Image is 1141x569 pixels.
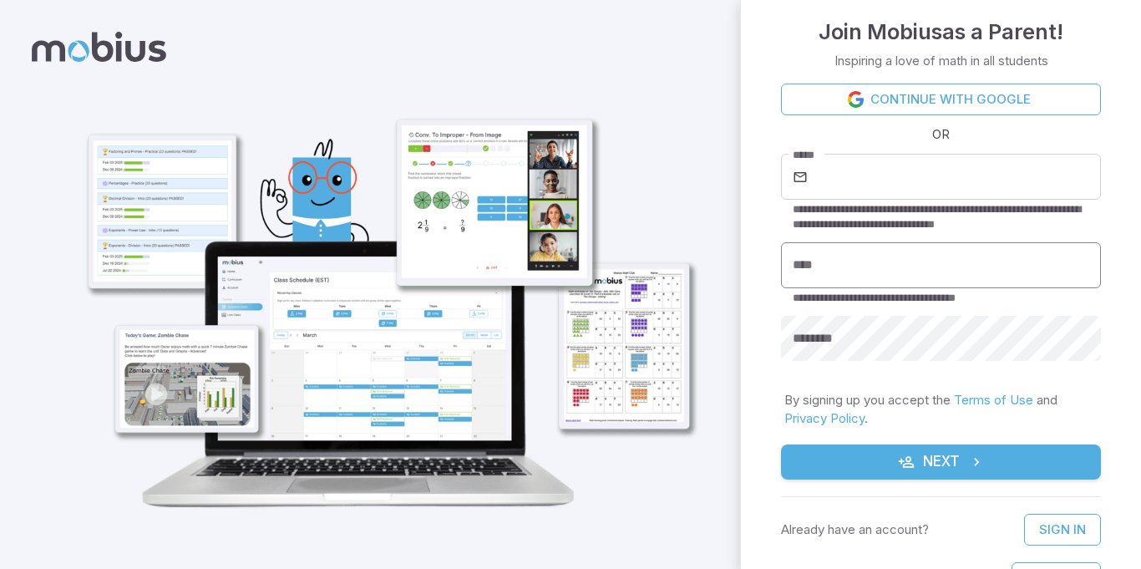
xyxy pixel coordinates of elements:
[781,445,1101,480] button: Next
[834,52,1048,70] p: Inspiring a love of math in all students
[1024,514,1101,546] a: Sign In
[781,521,929,539] p: Already have an account?
[784,410,865,426] a: Privacy Policy
[928,125,954,144] span: OR
[55,47,711,528] img: parent_1-illustration
[781,84,1101,115] a: Continue with Google
[954,392,1033,408] a: Terms of Use
[784,391,1098,428] p: By signing up you accept the and .
[819,15,1063,48] h4: Join Mobius as a Parent !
